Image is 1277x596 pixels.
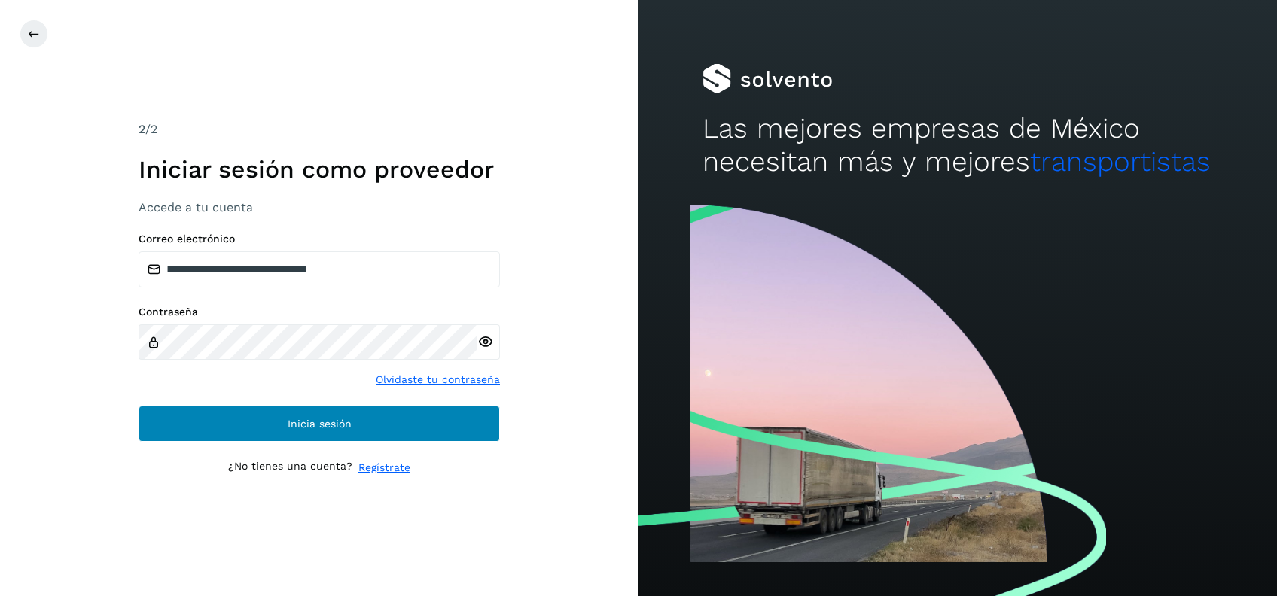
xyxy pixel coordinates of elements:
button: Inicia sesión [139,406,500,442]
h1: Iniciar sesión como proveedor [139,155,500,184]
div: /2 [139,120,500,138]
a: Olvidaste tu contraseña [376,372,500,388]
span: 2 [139,122,145,136]
a: Regístrate [358,460,410,476]
span: Inicia sesión [288,418,352,429]
label: Contraseña [139,306,500,318]
h2: Las mejores empresas de México necesitan más y mejores [703,112,1213,179]
label: Correo electrónico [139,233,500,245]
span: transportistas [1030,145,1211,178]
p: ¿No tienes una cuenta? [228,460,352,476]
h3: Accede a tu cuenta [139,200,500,214]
